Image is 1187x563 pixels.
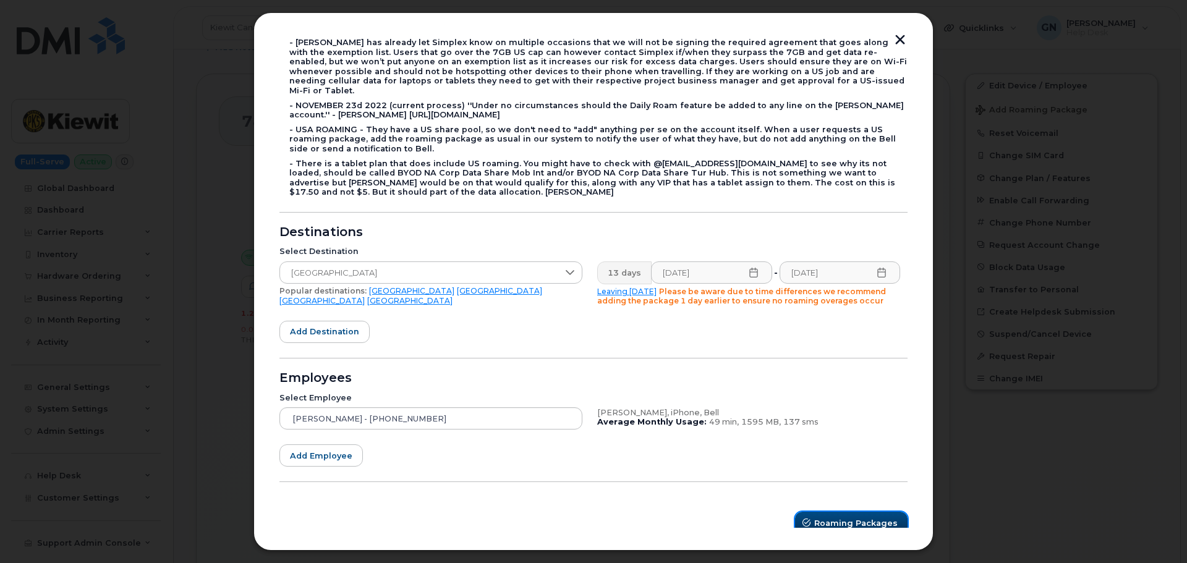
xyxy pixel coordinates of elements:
div: - [PERSON_NAME] has already let Simplex know on multiple occasions that we will not be signing th... [289,38,908,96]
input: Please fill out this field [651,261,772,284]
button: Add employee [279,444,363,467]
span: Please be aware due to time differences we recommend adding the package 1 day earlier to ensure n... [597,287,886,306]
iframe: Messenger Launcher [1133,509,1178,554]
span: 137 sms [783,417,819,426]
input: Please fill out this field [780,261,901,284]
div: Select Destination [279,247,582,256]
a: [GEOGRAPHIC_DATA] [369,286,454,295]
span: 1595 MB, [741,417,781,426]
div: Select Employee [279,393,582,403]
span: Roaming Packages [814,517,898,529]
span: Popular destinations: [279,286,367,295]
a: [GEOGRAPHIC_DATA] [457,286,542,295]
div: - [772,261,780,284]
span: Add employee [290,450,352,462]
span: Add destination [290,326,359,337]
input: Search device [279,407,582,430]
a: Leaving [DATE] [597,287,657,296]
div: Destinations [279,227,908,237]
div: - USA ROAMING - They have a US share pool, so we don't need to "add" anything per se on the accou... [289,125,908,154]
button: Add destination [279,321,370,343]
div: - There is a tablet plan that does include US roaming. You might have to check with @[EMAIL_ADDRE... [289,159,908,197]
a: [GEOGRAPHIC_DATA] [367,296,453,305]
span: Greece [280,262,558,284]
b: Average Monthly Usage: [597,417,707,426]
button: Roaming Packages [795,512,908,534]
div: - NOVEMBER 23d 2022 (current process) ''Under no circumstances should the Daily Roam feature be a... [289,101,908,120]
a: [GEOGRAPHIC_DATA] [279,296,365,305]
span: 49 min, [709,417,739,426]
div: [PERSON_NAME], iPhone, Bell [597,408,900,418]
div: Employees [279,373,908,383]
